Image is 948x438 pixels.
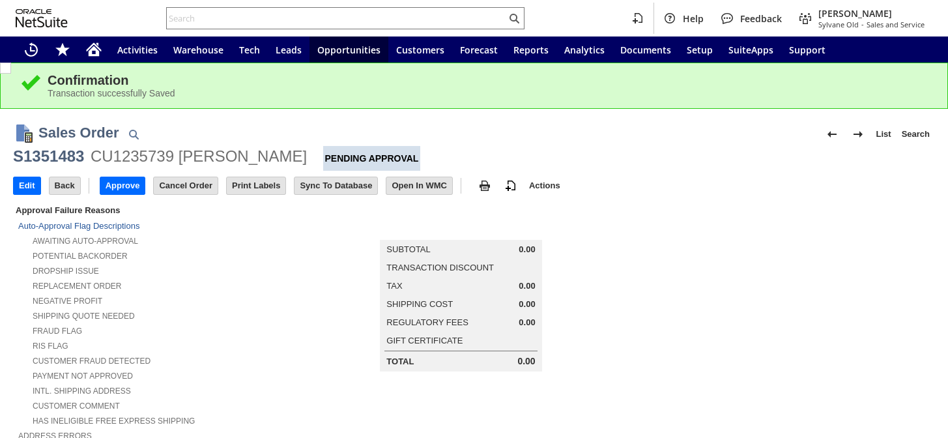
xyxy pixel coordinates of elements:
[13,146,84,167] div: S1351483
[33,282,121,291] a: Replacement Order
[818,7,925,20] span: [PERSON_NAME]
[48,88,928,98] div: Transaction successfully Saved
[33,416,195,426] a: Has Ineligible Free Express Shipping
[18,221,139,231] a: Auto-Approval Flag Descriptions
[154,177,218,194] input: Cancel Order
[452,36,506,63] a: Forecast
[612,36,679,63] a: Documents
[388,36,452,63] a: Customers
[396,44,444,56] span: Customers
[16,9,68,27] svg: logo
[117,44,158,56] span: Activities
[519,244,535,255] span: 0.00
[33,357,151,366] a: Customer Fraud Detected
[14,177,40,194] input: Edit
[871,124,897,145] a: List
[33,401,120,411] a: Customer Comment
[789,44,826,56] span: Support
[850,126,866,142] img: Next
[173,44,223,56] span: Warehouse
[620,44,671,56] span: Documents
[47,36,78,63] div: Shortcuts
[13,203,315,218] div: Approval Failure Reasons
[126,126,141,142] img: Quick Find
[477,178,493,194] img: print.svg
[524,181,566,190] a: Actions
[33,387,131,396] a: Intl. Shipping Address
[55,42,70,57] svg: Shortcuts
[506,36,556,63] a: Reports
[227,177,285,194] input: Print Labels
[517,356,535,367] span: 0.00
[386,357,414,366] a: Total
[323,146,421,171] div: Pending Approval
[33,252,128,261] a: Potential Backorder
[564,44,605,56] span: Analytics
[824,126,840,142] img: Previous
[386,336,463,345] a: Gift Certificate
[460,44,498,56] span: Forecast
[91,146,307,167] div: CU1235739 [PERSON_NAME]
[781,36,833,63] a: Support
[740,12,782,25] span: Feedback
[33,267,99,276] a: Dropship Issue
[519,317,535,328] span: 0.00
[506,10,522,26] svg: Search
[519,299,535,310] span: 0.00
[50,177,80,194] input: Back
[728,44,773,56] span: SuiteApps
[33,342,68,351] a: RIS flag
[386,317,468,327] a: Regulatory Fees
[48,73,928,88] div: Confirmation
[86,42,102,57] svg: Home
[386,244,430,254] a: Subtotal
[100,177,145,194] input: Approve
[33,327,82,336] a: Fraud Flag
[867,20,925,29] span: Sales and Service
[231,36,268,63] a: Tech
[386,177,452,194] input: Open In WMC
[818,20,859,29] span: Sylvane Old
[309,36,388,63] a: Opportunities
[679,36,721,63] a: Setup
[294,177,377,194] input: Sync To Database
[167,10,506,26] input: Search
[78,36,109,63] a: Home
[33,312,135,321] a: Shipping Quote Needed
[386,281,402,291] a: Tax
[683,12,704,25] span: Help
[380,219,541,240] caption: Summary
[687,44,713,56] span: Setup
[386,299,453,309] a: Shipping Cost
[268,36,309,63] a: Leads
[23,42,39,57] svg: Recent Records
[33,372,133,381] a: Payment not approved
[317,44,381,56] span: Opportunities
[556,36,612,63] a: Analytics
[33,237,138,246] a: Awaiting Auto-Approval
[721,36,781,63] a: SuiteApps
[503,178,519,194] img: add-record.svg
[33,297,102,306] a: Negative Profit
[165,36,231,63] a: Warehouse
[513,44,549,56] span: Reports
[386,263,494,272] a: Transaction Discount
[109,36,165,63] a: Activities
[519,281,535,291] span: 0.00
[38,122,119,143] h1: Sales Order
[897,124,935,145] a: Search
[276,44,302,56] span: Leads
[861,20,864,29] span: -
[239,44,260,56] span: Tech
[16,36,47,63] a: Recent Records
